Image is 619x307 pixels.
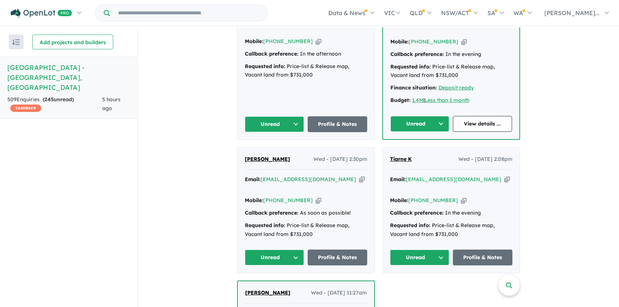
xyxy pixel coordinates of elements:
button: Copy [504,176,510,183]
span: Wed - [DATE] 2:08pm [458,155,512,164]
button: Copy [316,38,321,45]
span: [PERSON_NAME]... [544,9,600,17]
strong: ( unread) [43,96,74,103]
a: [PERSON_NAME] [245,155,290,164]
a: View details ... [453,116,512,132]
div: Price-list & Release map, Vacant land from $731,000 [390,63,512,80]
input: Try estate name, suburb, builder or developer [111,5,266,21]
a: [PHONE_NUMBER] [263,197,313,204]
a: [EMAIL_ADDRESS][DOMAIN_NAME] [406,176,501,183]
strong: Mobile: [390,38,409,45]
a: Tiarne K [390,155,412,164]
div: Price-list & Release map, Vacant land from $731,000 [245,62,367,80]
div: 509 Enquir ies [7,95,102,113]
strong: Callback preference: [245,50,298,57]
strong: Finance situation: [390,84,437,91]
span: 245 [44,96,54,103]
a: Profile & Notes [308,250,367,265]
div: | [390,96,512,105]
div: As soon as possible! [245,209,367,218]
strong: Mobile: [245,197,263,204]
strong: Budget: [390,97,411,103]
strong: Requested info: [390,222,430,229]
strong: Mobile: [245,38,263,45]
img: Openlot PRO Logo White [11,9,72,18]
a: 1.4M [412,97,423,103]
div: In the afternoon [245,50,367,59]
strong: Callback preference: [390,51,444,57]
span: CASHBACK [10,105,41,112]
strong: Callback preference: [390,209,444,216]
strong: Email: [245,176,261,183]
div: Price-list & Release map, Vacant land from $731,000 [245,221,367,239]
div: Price-list & Release map, Vacant land from $731,000 [390,221,512,239]
strong: Callback preference: [245,209,298,216]
span: Tiarne K [390,156,412,162]
strong: Mobile: [390,197,408,204]
button: Copy [316,197,321,204]
span: Wed - [DATE] 11:27am [311,289,367,297]
strong: Requested info: [245,63,285,70]
span: Wed - [DATE] 2:30pm [314,155,367,164]
span: [PERSON_NAME] [245,289,290,296]
a: [PHONE_NUMBER] [409,38,458,45]
button: Unread [245,116,304,132]
a: Deposit ready [439,84,474,91]
button: Unread [245,250,304,265]
h5: [GEOGRAPHIC_DATA] - [GEOGRAPHIC_DATA] , [GEOGRAPHIC_DATA] [7,63,130,92]
a: [PHONE_NUMBER] [263,38,313,45]
span: [PERSON_NAME] [245,156,290,162]
button: Copy [461,197,466,204]
strong: Email: [390,176,406,183]
span: 5 hours ago [102,96,121,112]
strong: Requested info: [390,63,431,70]
a: Profile & Notes [308,116,367,132]
div: In the evening [390,50,512,59]
a: Less than 1 month [425,97,469,103]
a: [EMAIL_ADDRESS][DOMAIN_NAME] [261,176,356,183]
button: Copy [461,38,467,46]
div: In the evening [390,209,512,218]
button: Unread [390,250,450,265]
img: sort.svg [12,39,20,45]
a: [PERSON_NAME] [245,289,290,297]
button: Copy [359,176,365,183]
strong: Requested info: [245,222,285,229]
button: Unread [390,116,450,132]
button: Add projects and builders [32,35,113,49]
a: [PHONE_NUMBER] [408,197,458,204]
a: Profile & Notes [453,250,512,265]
